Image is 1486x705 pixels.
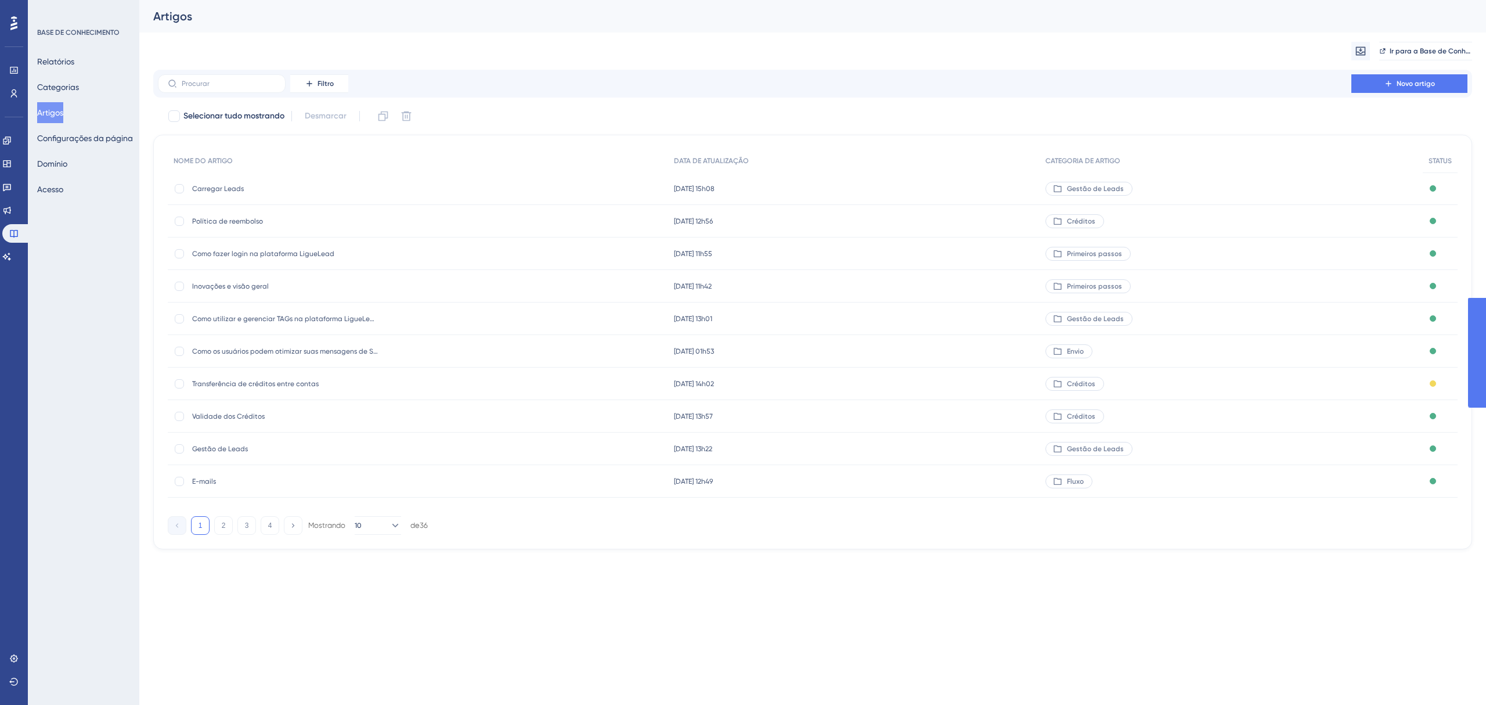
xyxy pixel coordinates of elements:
font: NOME DO ARTIGO [174,157,233,165]
button: 1 [191,516,210,535]
font: Filtro [318,80,334,88]
span: Gestão de Leads [1067,184,1124,193]
font: [DATE] 11h42 [674,282,712,290]
font: Carregar Leads [192,185,244,193]
font: 2 [222,521,226,530]
font: [DATE] 15h08 [674,185,715,193]
font: 36 [420,521,428,530]
font: Créditos [1067,412,1095,420]
font: E-mails [192,477,216,485]
button: Ir para a Base de Conhecimento [1379,42,1472,60]
span: Transferência de créditos entre contas [192,379,378,389]
font: Créditos [1067,380,1095,388]
button: Novo artigo [1351,74,1467,93]
font: [DATE] 11h55 [674,250,712,258]
font: [DATE] 12h56 [674,217,713,225]
font: Fluxo [1067,477,1084,485]
font: Envio [1067,347,1084,355]
span: Inovações e visão geral [192,282,378,291]
font: Acesso [37,185,63,194]
font: Domínio [37,159,67,168]
font: 4 [268,521,272,530]
font: Gestão de Leads [192,445,248,453]
button: 3 [237,516,256,535]
font: STATUS [1429,157,1452,165]
font: Categorias [37,82,79,92]
button: Desmarcar [299,106,352,127]
font: 3 [245,521,249,530]
button: Configurações da página [37,128,133,149]
font: de [410,521,420,530]
font: Relatórios [37,57,74,66]
font: Primeiros passos [1067,282,1122,290]
font: [DATE] 14h02 [674,380,714,388]
button: 2 [214,516,233,535]
font: BASE DE CONHECIMENTO [37,28,120,37]
font: DATA DE ATUALIZAÇÃO [674,157,749,165]
font: 10 [355,521,362,530]
font: [DATE] 01h53 [674,347,714,355]
span: Como utilizar e gerenciar TAGs na plataforma LigueLead [192,314,378,323]
input: Procurar [182,80,276,88]
span: Como fazer login na plataforma LigueLead [192,249,378,258]
font: Selecionar tudo mostrando [183,111,284,121]
span: Primeiros passos [1067,249,1122,258]
span: Créditos [1067,217,1095,226]
font: CATEGORIA DE ARTIGO [1045,157,1120,165]
font: Mostrando [308,521,345,530]
span: Validade dos Créditos [192,412,378,421]
font: 1 [199,521,203,530]
font: Gestão de Leads [1067,445,1124,453]
font: [DATE] 12h49 [674,477,713,485]
iframe: Iniciador do Assistente de IA do UserGuiding [1437,659,1472,694]
font: Artigos [37,108,63,117]
button: 4 [261,516,279,535]
font: [DATE] 13h22 [674,445,712,453]
font: Configurações da página [37,134,133,143]
font: Novo artigo [1397,80,1435,88]
font: Gestão de Leads [1067,315,1124,323]
font: Artigos [153,9,192,23]
font: Desmarcar [305,111,347,121]
button: Artigos [37,102,63,123]
button: Categorias [37,77,79,98]
span: Política de reembolso [192,217,378,226]
button: Filtro [290,74,348,93]
button: Relatórios [37,51,74,72]
font: [DATE] 13h01 [674,315,712,323]
button: Domínio [37,153,67,174]
font: [DATE] 13h57 [674,412,713,420]
span: Como os usuários podem otimizar suas mensagens de SMS para evitar filtros de spam? [192,347,378,356]
button: 10 [355,516,401,535]
button: Acesso [37,179,63,200]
